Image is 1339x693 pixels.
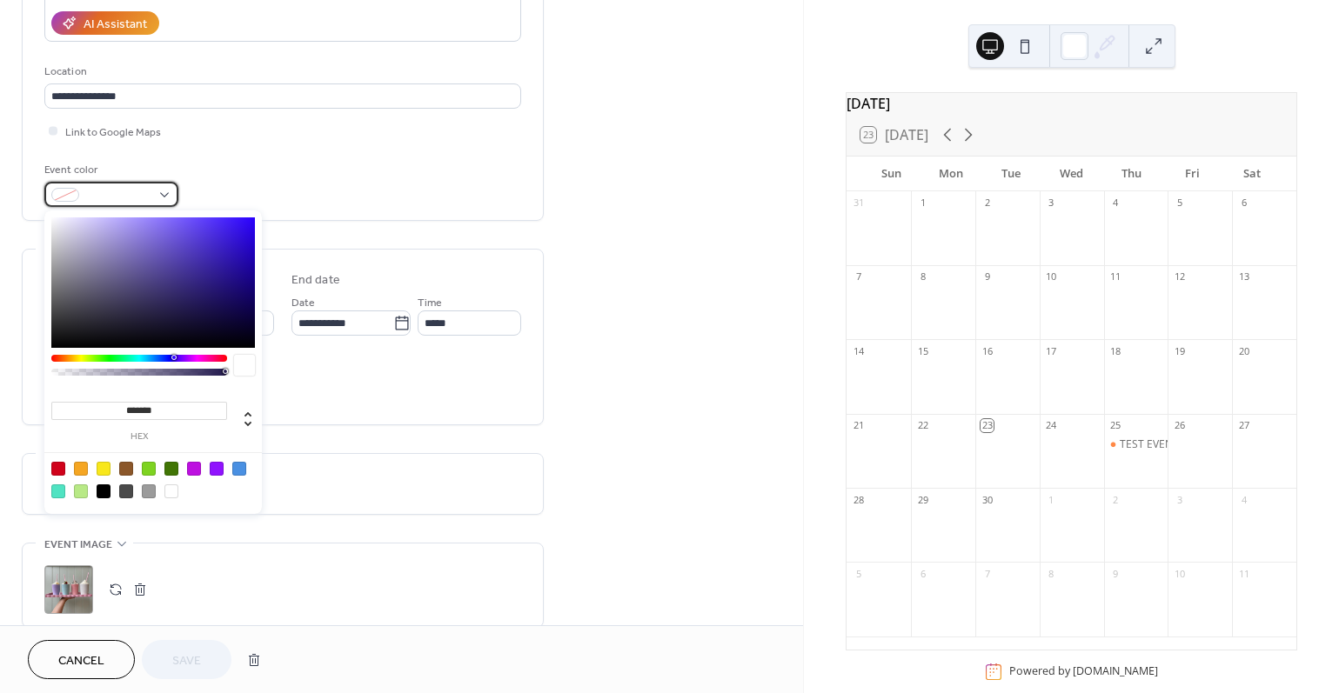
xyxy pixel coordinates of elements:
[1045,344,1058,357] div: 17
[1045,419,1058,432] div: 24
[164,484,178,498] div: #FFFFFF
[1109,493,1122,506] div: 2
[1237,567,1250,580] div: 11
[142,462,156,476] div: #7ED321
[1173,493,1186,506] div: 3
[1222,157,1282,191] div: Sat
[916,493,929,506] div: 29
[847,93,1296,114] div: [DATE]
[58,652,104,670] span: Cancel
[916,270,929,283] div: 8
[1109,419,1122,432] div: 25
[97,484,110,498] div: #000000
[119,484,133,498] div: #4A4A4A
[1101,157,1162,191] div: Thu
[852,197,865,210] div: 31
[74,462,88,476] div: #F5A623
[65,123,161,142] span: Link to Google Maps
[291,271,340,290] div: End date
[981,419,994,432] div: 23
[1173,419,1186,432] div: 26
[97,462,110,476] div: #F8E71C
[1237,419,1250,432] div: 27
[1173,344,1186,357] div: 19
[981,567,994,580] div: 7
[1162,157,1222,191] div: Fri
[916,197,929,210] div: 1
[1045,567,1058,580] div: 8
[852,493,865,506] div: 28
[1109,344,1122,357] div: 18
[981,270,994,283] div: 9
[1237,344,1250,357] div: 20
[1073,664,1158,679] a: [DOMAIN_NAME]
[852,344,865,357] div: 14
[921,157,981,191] div: Mon
[51,11,159,35] button: AI Assistant
[981,493,994,506] div: 30
[142,484,156,498] div: #9B9B9B
[44,565,93,614] div: ;
[1109,197,1122,210] div: 4
[1009,664,1158,679] div: Powered by
[1045,197,1058,210] div: 3
[852,419,865,432] div: 21
[1109,270,1122,283] div: 11
[1173,197,1186,210] div: 5
[916,344,929,357] div: 15
[44,161,175,179] div: Event color
[1173,270,1186,283] div: 12
[119,462,133,476] div: #8B572A
[291,294,315,312] span: Date
[852,567,865,580] div: 5
[1109,567,1122,580] div: 9
[860,157,921,191] div: Sun
[28,640,135,679] button: Cancel
[1045,270,1058,283] div: 10
[1120,437,1179,452] div: TEST EVENT
[51,484,65,498] div: #50E3C2
[916,419,929,432] div: 22
[44,63,518,81] div: Location
[51,462,65,476] div: #D0021B
[1045,493,1058,506] div: 1
[164,462,178,476] div: #417505
[187,462,201,476] div: #BD10E0
[1041,157,1101,191] div: Wed
[1173,567,1186,580] div: 10
[84,16,147,34] div: AI Assistant
[1237,197,1250,210] div: 6
[916,567,929,580] div: 6
[74,484,88,498] div: #B8E986
[232,462,246,476] div: #4A90E2
[1237,270,1250,283] div: 13
[1237,493,1250,506] div: 4
[981,344,994,357] div: 16
[852,270,865,283] div: 7
[51,432,227,442] label: hex
[1104,437,1168,452] div: TEST EVENT
[210,462,224,476] div: #9013FE
[981,157,1041,191] div: Tue
[44,536,112,554] span: Event image
[981,197,994,210] div: 2
[418,294,442,312] span: Time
